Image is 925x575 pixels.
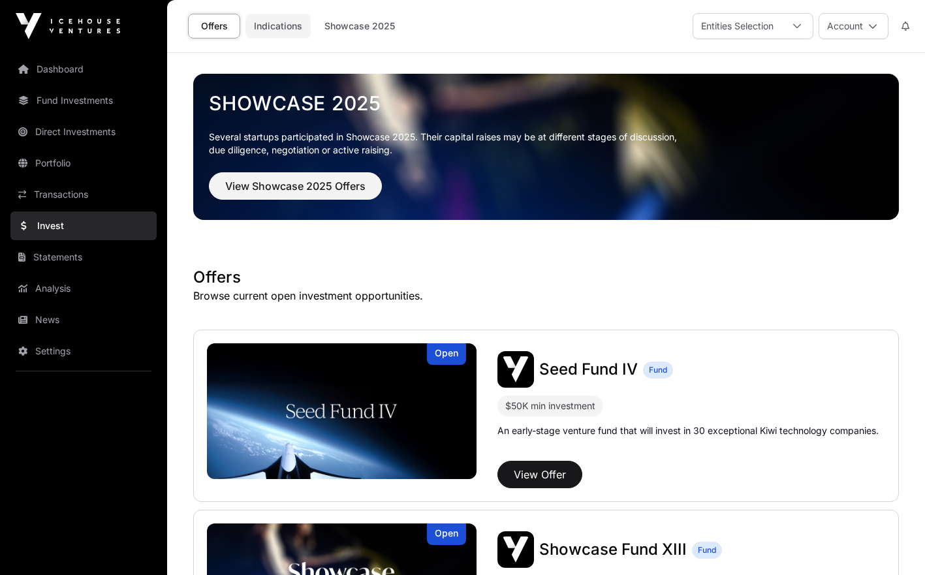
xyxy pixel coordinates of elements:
[16,13,120,39] img: Icehouse Ventures Logo
[427,523,466,545] div: Open
[245,14,311,39] a: Indications
[10,305,157,334] a: News
[860,512,925,575] iframe: Chat Widget
[497,351,534,388] img: Seed Fund IV
[649,365,667,375] span: Fund
[819,13,888,39] button: Account
[10,149,157,178] a: Portfolio
[225,178,366,194] span: View Showcase 2025 Offers
[207,343,477,479] img: Seed Fund IV
[427,343,466,365] div: Open
[209,185,382,198] a: View Showcase 2025 Offers
[207,343,477,479] a: Seed Fund IVOpen
[193,288,899,303] p: Browse current open investment opportunities.
[10,243,157,272] a: Statements
[539,360,638,379] span: Seed Fund IV
[193,74,899,220] img: Showcase 2025
[10,180,157,209] a: Transactions
[693,14,781,39] div: Entities Selection
[209,172,382,200] button: View Showcase 2025 Offers
[10,86,157,115] a: Fund Investments
[188,14,240,39] a: Offers
[10,337,157,365] a: Settings
[209,91,883,115] a: Showcase 2025
[316,14,403,39] a: Showcase 2025
[10,274,157,303] a: Analysis
[497,424,879,437] p: An early-stage venture fund that will invest in 30 exceptional Kiwi technology companies.
[209,131,883,157] p: Several startups participated in Showcase 2025. Their capital raises may be at different stages o...
[505,398,595,414] div: $50K min investment
[539,359,638,380] a: Seed Fund IV
[10,55,157,84] a: Dashboard
[497,396,603,416] div: $50K min investment
[497,531,534,568] img: Showcase Fund XIII
[193,267,899,288] h1: Offers
[497,461,582,488] button: View Offer
[10,211,157,240] a: Invest
[539,540,687,559] span: Showcase Fund XIII
[10,117,157,146] a: Direct Investments
[539,539,687,560] a: Showcase Fund XIII
[698,545,716,555] span: Fund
